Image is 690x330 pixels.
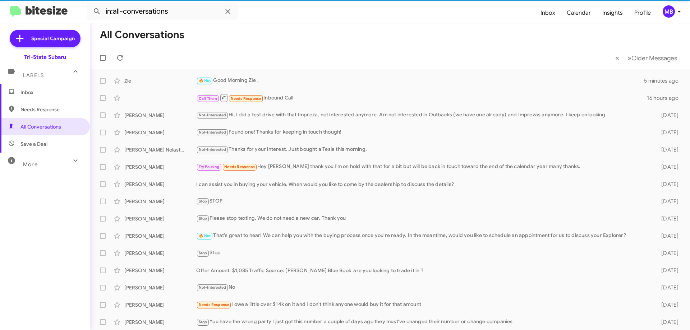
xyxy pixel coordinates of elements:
span: Needs Response [224,164,255,169]
div: You have the wrong party I just got this number a couple of days ago they must've changed their n... [196,318,650,326]
div: [PERSON_NAME] [124,284,196,291]
div: Please stop texting. We do not need a new car. Thank you [196,214,650,223]
button: MB [657,5,682,18]
a: Special Campaign [10,30,80,47]
a: Calendar [561,3,597,23]
span: More [23,161,38,168]
div: [PERSON_NAME] [124,232,196,240]
div: Zie [124,77,196,84]
span: 🔥 Hot [199,78,211,83]
div: [PERSON_NAME] [124,301,196,308]
div: Tri-State Subaru [24,54,66,61]
button: Previous [611,51,624,65]
div: [PERSON_NAME] [124,250,196,257]
div: Hi, I did a test drive with that Impreza, not interested anymore. Am not interested in Outbacks (... [196,111,650,119]
div: [DATE] [650,250,684,257]
a: Insights [597,3,629,23]
a: Inbox [535,3,561,23]
div: [DATE] [650,181,684,188]
div: Inbound Call [196,93,647,102]
div: Good Morning ZIe , [196,76,644,85]
span: 🔥 Hot [199,233,211,238]
div: [DATE] [650,319,684,326]
div: Found one! Thanks for keeping in touch though! [196,128,650,136]
div: [PERSON_NAME] [124,112,196,119]
span: Not-Interested [199,130,226,135]
h1: All Conversations [100,29,184,41]
span: Try Pausing [199,164,220,169]
span: All Conversations [20,123,61,130]
div: [PERSON_NAME] [124,198,196,205]
div: Stop [196,249,650,257]
div: [PERSON_NAME] [124,163,196,171]
input: Search [87,3,238,20]
div: [DATE] [650,301,684,308]
div: That's great to hear! We can help you with the buying process once you're ready. In the meantime,... [196,232,650,240]
div: [DATE] [650,284,684,291]
span: Stop [199,320,207,324]
span: Needs Response [231,96,261,101]
span: Stop [199,251,207,255]
span: Not-Interested [199,147,226,152]
a: Profile [629,3,657,23]
div: [DATE] [650,198,684,205]
div: [PERSON_NAME] [124,181,196,188]
div: [PERSON_NAME] [124,215,196,222]
span: Save a Deal [20,140,47,148]
span: Labels [23,72,44,79]
span: Older Messages [631,54,677,62]
span: « [615,54,619,62]
div: Offer Amount: $1,085 Traffic Source: [PERSON_NAME] Blue Book are you looking to trade it in ? [196,267,650,274]
div: [PERSON_NAME] [124,267,196,274]
div: [DATE] [650,215,684,222]
span: Special Campaign [31,35,75,42]
nav: Page navigation example [611,51,681,65]
span: Inbox [20,89,82,96]
span: Call Them [199,96,217,101]
div: 16 hours ago [647,94,684,102]
div: [DATE] [650,129,684,136]
div: [DATE] [650,146,684,153]
div: Thanks for your interest. Just bought a Tesla this morning. [196,145,650,154]
div: No [196,283,650,292]
div: [PERSON_NAME] [124,319,196,326]
div: [PERSON_NAME] Nolastname121491831 [124,146,196,153]
div: [DATE] [650,267,684,274]
button: Next [623,51,681,65]
div: I can assist you in buying your vehicle. When would you like to come by the dealership to discuss... [196,181,650,188]
span: Stop [199,216,207,221]
span: » [627,54,631,62]
div: I owe a little over $14k on it and I don't think anyone would buy it for that amount [196,301,650,309]
span: Stop [199,199,207,204]
div: MB [663,5,675,18]
div: [PERSON_NAME] [124,129,196,136]
span: Needs Response [20,106,82,113]
span: Not-Interested [199,285,226,290]
div: [DATE] [650,232,684,240]
span: Not-Interested [199,113,226,117]
div: STOP [196,197,650,205]
div: [DATE] [650,112,684,119]
div: 5 minutes ago [644,77,684,84]
div: [DATE] [650,163,684,171]
span: Needs Response [199,302,229,307]
div: Hey [PERSON_NAME] thank you I'm on hold with that for a bit but will be back in touch toward the ... [196,163,650,171]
